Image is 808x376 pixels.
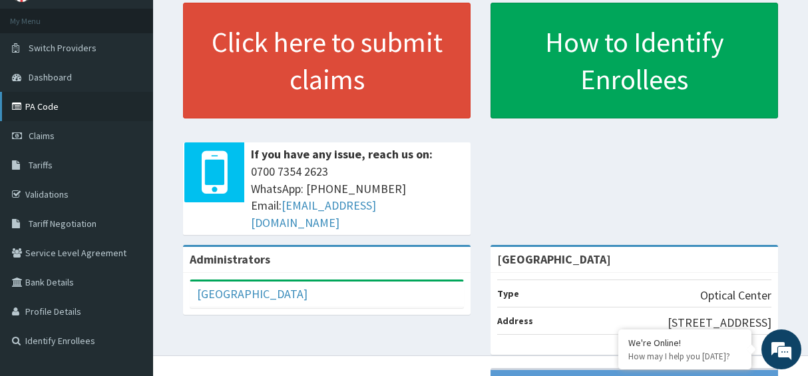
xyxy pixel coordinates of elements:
div: Minimize live chat window [218,7,250,39]
a: [GEOGRAPHIC_DATA] [197,286,307,301]
span: Tariffs [29,159,53,171]
p: How may I help you today? [628,351,741,362]
a: Click here to submit claims [183,3,471,118]
span: Switch Providers [29,42,97,54]
p: Optical Center [700,287,771,304]
b: If you have any issue, reach us on: [251,146,433,162]
p: [STREET_ADDRESS] [668,314,771,331]
strong: [GEOGRAPHIC_DATA] [497,252,611,267]
span: Dashboard [29,71,72,83]
span: We're online! [77,106,184,241]
div: We're Online! [628,337,741,349]
b: Type [497,287,519,299]
b: Address [497,315,533,327]
textarea: Type your message and hit 'Enter' [7,242,254,288]
img: d_794563401_company_1708531726252_794563401 [25,67,54,100]
div: Chat with us now [69,75,224,92]
a: [EMAIL_ADDRESS][DOMAIN_NAME] [251,198,376,230]
span: Claims [29,130,55,142]
span: Tariff Negotiation [29,218,97,230]
b: Administrators [190,252,270,267]
span: 0700 7354 2623 WhatsApp: [PHONE_NUMBER] Email: [251,163,464,232]
a: How to Identify Enrollees [491,3,778,118]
